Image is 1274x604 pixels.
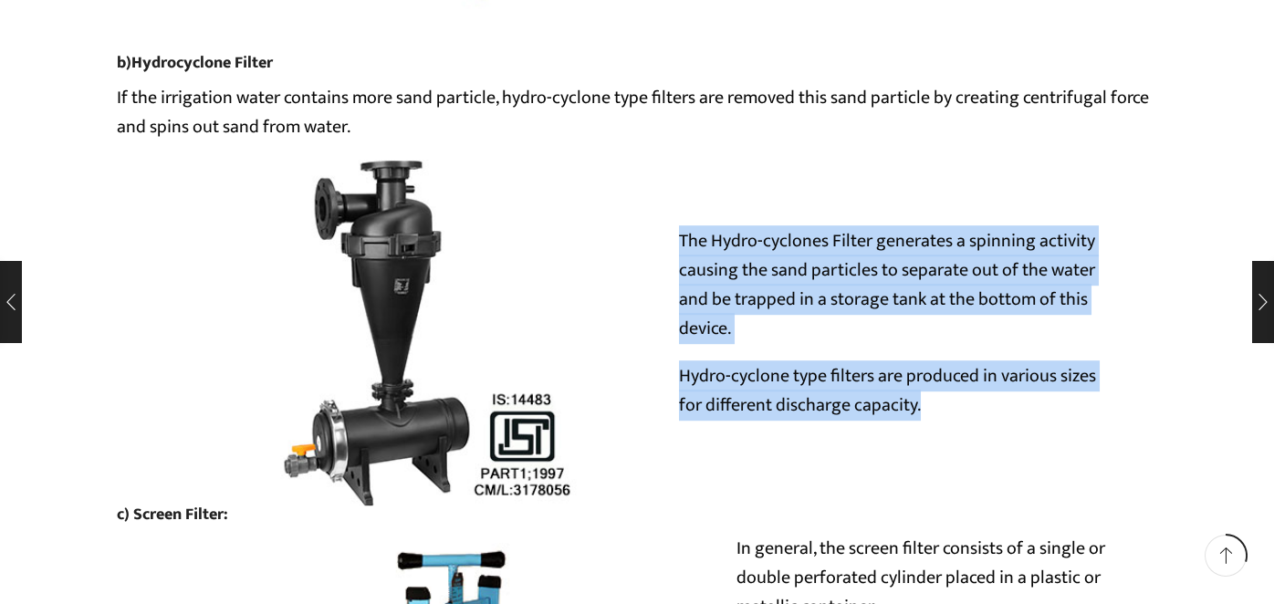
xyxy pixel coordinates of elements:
[117,49,273,77] a: b)Hydrocyclone Filter
[117,83,1157,141] p: If the irrigation water contains more sand particle, hydro-cyclone type filters are removed this ...
[117,160,637,505] img: Hydrocyclone-Filter
[679,226,1116,343] p: The Hydro-cyclones Filter generates a spinning activity causing the sand particles to separate ou...
[679,361,1116,420] p: Hydro-cyclone type filters are produced in various sizes for different discharge capacity.
[117,501,228,528] a: c) Screen Filter:
[131,49,273,77] strong: Hydrocyclone Filter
